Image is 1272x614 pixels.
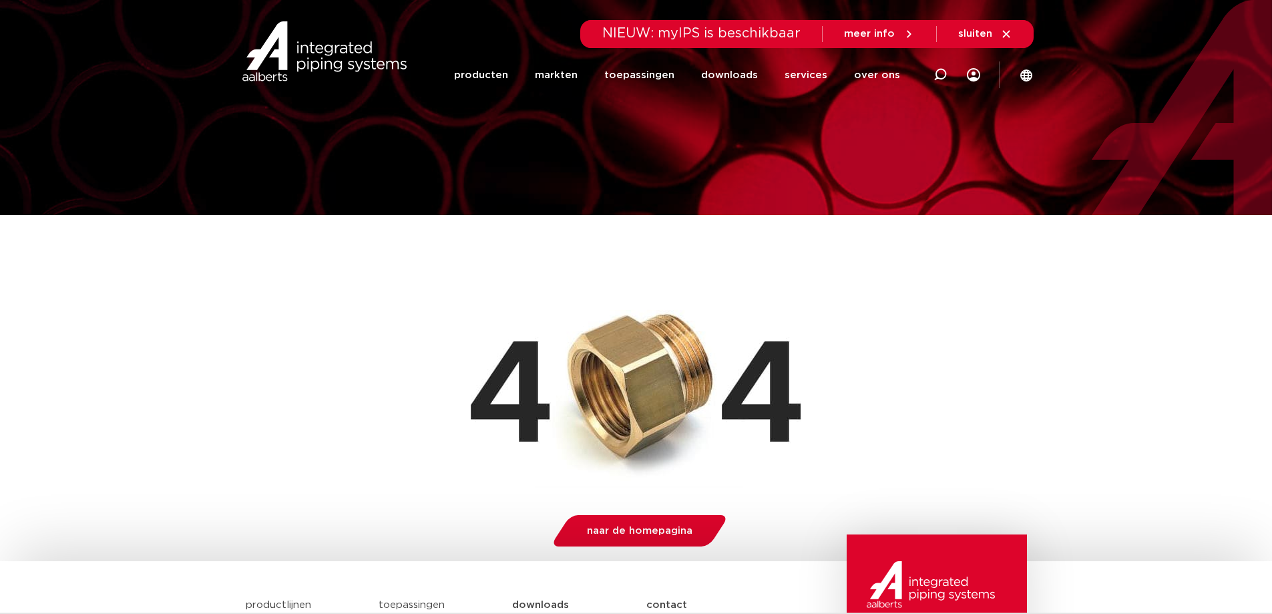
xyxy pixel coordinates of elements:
span: meer info [844,29,895,39]
div: my IPS [967,48,980,102]
a: toepassingen [379,600,445,610]
span: NIEUW: myIPS is beschikbaar [602,27,801,40]
a: services [785,48,827,102]
a: downloads [701,48,758,102]
span: naar de homepagina [587,526,692,536]
a: markten [535,48,578,102]
a: over ons [854,48,900,102]
nav: Menu [454,48,900,102]
a: producten [454,48,508,102]
h1: Pagina niet gevonden [246,222,1027,265]
a: sluiten [958,28,1012,40]
a: meer info [844,28,915,40]
a: toepassingen [604,48,674,102]
span: sluiten [958,29,992,39]
a: productlijnen [246,600,311,610]
a: naar de homepagina [550,515,729,547]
